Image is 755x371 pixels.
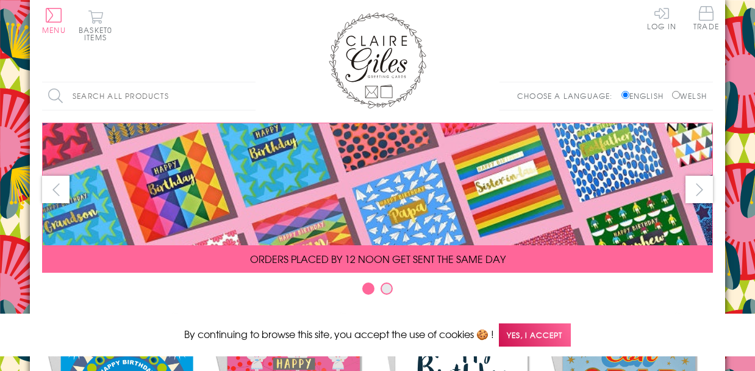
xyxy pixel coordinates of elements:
button: Basket0 items [79,10,112,41]
label: Welsh [672,90,707,101]
button: Menu [42,8,66,34]
input: Welsh [672,91,680,99]
div: Carousel Pagination [42,282,713,301]
span: 0 items [84,24,112,43]
a: Trade [693,6,719,32]
label: English [621,90,670,101]
input: Search [243,82,256,110]
input: English [621,91,629,99]
button: Carousel Page 1 (Current Slide) [362,283,374,295]
span: Menu [42,24,66,35]
p: Choose a language: [517,90,619,101]
input: Search all products [42,82,256,110]
button: Carousel Page 2 [381,283,393,295]
button: next [685,176,713,203]
a: Log In [647,6,676,30]
button: prev [42,176,70,203]
span: Yes, I accept [499,323,571,347]
span: ORDERS PLACED BY 12 NOON GET SENT THE SAME DAY [250,251,506,266]
span: Trade [693,6,719,30]
img: Claire Giles Greetings Cards [329,12,426,109]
